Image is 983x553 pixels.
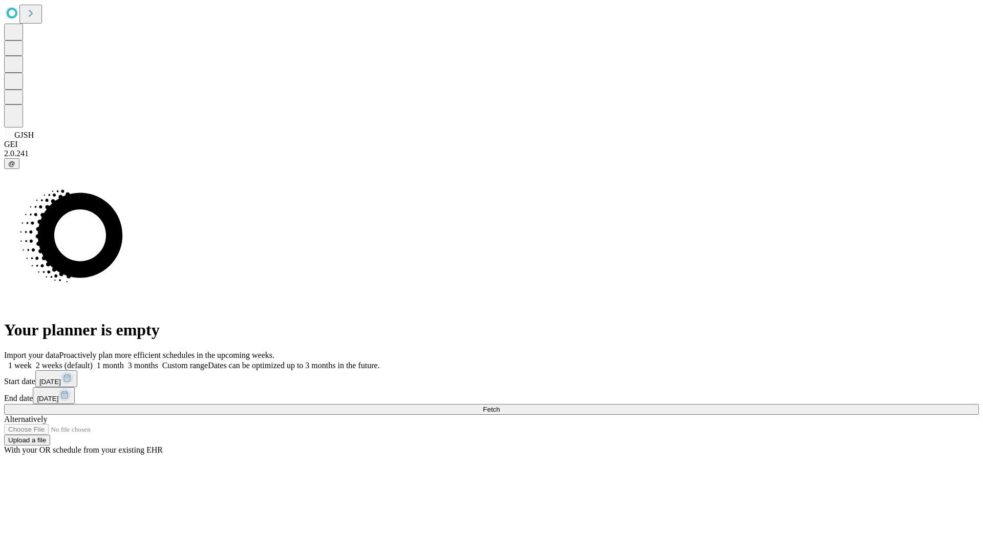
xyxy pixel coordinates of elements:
span: Import your data [4,351,59,359]
span: 3 months [128,361,158,370]
div: 2.0.241 [4,149,979,158]
div: Start date [4,370,979,387]
span: Alternatively [4,415,47,423]
span: Dates can be optimized up to 3 months in the future. [208,361,379,370]
span: [DATE] [39,378,61,386]
span: With your OR schedule from your existing EHR [4,445,163,454]
h1: Your planner is empty [4,321,979,339]
button: Fetch [4,404,979,415]
span: [DATE] [37,395,58,402]
button: Upload a file [4,435,50,445]
button: [DATE] [33,387,75,404]
span: GJSH [14,131,34,139]
span: Proactively plan more efficient schedules in the upcoming weeks. [59,351,274,359]
span: 1 month [97,361,124,370]
span: 2 weeks (default) [36,361,93,370]
button: [DATE] [35,370,77,387]
span: Fetch [483,406,500,413]
span: Custom range [162,361,208,370]
div: GEI [4,140,979,149]
span: @ [8,160,15,167]
span: 1 week [8,361,32,370]
button: @ [4,158,19,169]
div: End date [4,387,979,404]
